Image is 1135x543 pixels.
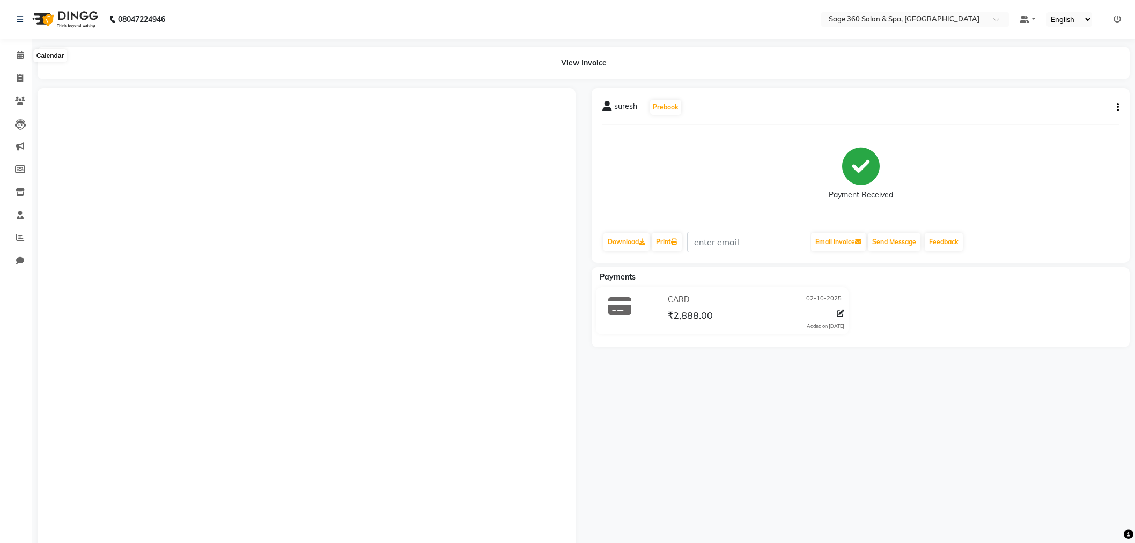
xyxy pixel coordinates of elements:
[811,233,866,251] button: Email Invoice
[668,294,689,305] span: CARD
[806,294,842,305] span: 02-10-2025
[807,322,844,330] div: Added on [DATE]
[687,232,810,252] input: enter email
[38,47,1130,79] div: View Invoice
[868,233,920,251] button: Send Message
[652,233,682,251] a: Print
[650,100,681,115] button: Prebook
[925,233,963,251] a: Feedback
[600,272,636,282] span: Payments
[614,101,637,116] span: suresh
[27,4,101,34] img: logo
[34,49,67,62] div: Calendar
[118,4,165,34] b: 08047224946
[667,309,713,324] span: ₹2,888.00
[603,233,650,251] a: Download
[829,189,893,201] div: Payment Received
